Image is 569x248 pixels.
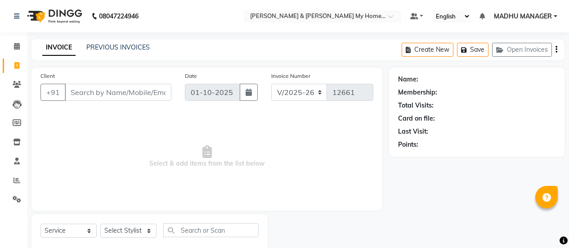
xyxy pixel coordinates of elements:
[40,112,373,202] span: Select & add items from the list below
[398,140,418,149] div: Points:
[402,43,453,57] button: Create New
[457,43,488,57] button: Save
[40,84,66,101] button: +91
[398,127,428,136] div: Last Visit:
[99,4,139,29] b: 08047224946
[398,75,418,84] div: Name:
[42,40,76,56] a: INVOICE
[398,88,437,97] div: Membership:
[271,72,310,80] label: Invoice Number
[398,114,435,123] div: Card on file:
[492,43,552,57] button: Open Invoices
[40,72,55,80] label: Client
[494,12,552,21] span: MADHU MANAGER
[163,223,259,237] input: Search or Scan
[531,212,560,239] iframe: chat widget
[185,72,197,80] label: Date
[86,43,150,51] a: PREVIOUS INVOICES
[398,101,434,110] div: Total Visits:
[65,84,171,101] input: Search by Name/Mobile/Email/Code
[23,4,85,29] img: logo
